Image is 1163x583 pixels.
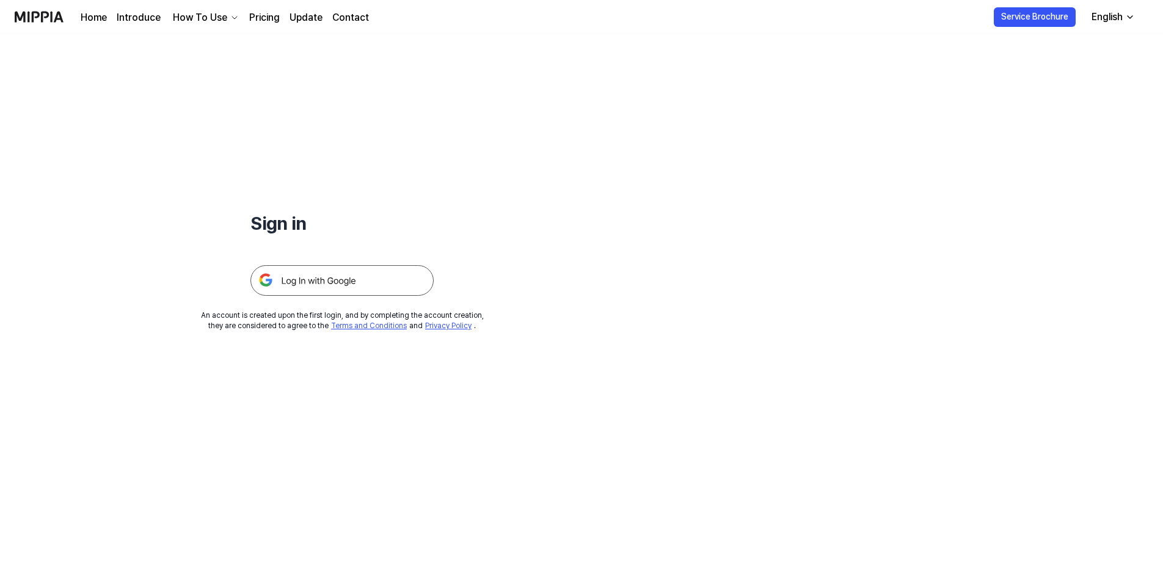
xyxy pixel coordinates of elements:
button: Service Brochure [994,7,1076,27]
a: Privacy Policy [425,321,472,330]
a: Home [81,10,107,25]
a: Contact [332,10,369,25]
h1: Sign in [250,210,434,236]
a: Introduce [117,10,161,25]
div: How To Use [170,10,230,25]
a: Update [290,10,323,25]
button: How To Use [170,10,239,25]
div: An account is created upon the first login, and by completing the account creation, they are cons... [201,310,484,331]
a: Pricing [249,10,280,25]
a: Terms and Conditions [331,321,407,330]
img: 구글 로그인 버튼 [250,265,434,296]
button: English [1082,5,1142,29]
div: English [1089,10,1125,24]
